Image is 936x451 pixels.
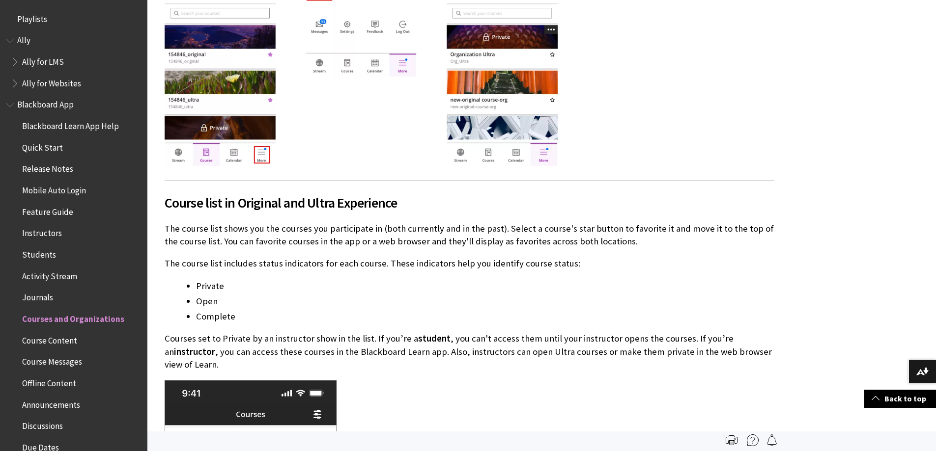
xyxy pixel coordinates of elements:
span: Announcements [22,397,80,410]
span: Feature Guide [22,204,73,217]
span: Course list in Original and Ultra Experience [165,192,774,213]
span: Quick Start [22,139,63,153]
p: The course list includes status indicators for each course. These indicators help you identify co... [165,257,774,270]
span: Instructors [22,225,62,239]
li: Complete [196,310,774,323]
span: Course Messages [22,354,82,367]
nav: Book outline for Anthology Ally Help [6,32,142,92]
span: Blackboard Learn App Help [22,118,119,131]
span: Offline Content [22,375,76,388]
span: Discussions [22,418,63,431]
span: Release Notes [22,161,73,174]
p: Courses set to Private by an instructor show in the list. If you’re a , you can't access them unt... [165,332,774,371]
span: Course Content [22,332,77,345]
p: The course list shows you the courses you participate in (both currently and in the past). Select... [165,222,774,248]
span: Students [22,246,56,260]
span: Playlists [17,11,47,24]
li: Private [196,279,774,293]
span: Mobile Auto Login [22,182,86,195]
span: Blackboard App [17,97,74,110]
span: Journals [22,290,53,303]
img: Follow this page [766,434,778,446]
li: Open [196,294,774,308]
span: Activity Stream [22,268,77,281]
span: Ally [17,32,30,46]
span: Ally for Websites [22,75,81,88]
nav: Book outline for Playlists [6,11,142,27]
span: Ally for LMS [22,53,64,67]
a: Back to top [864,390,936,408]
img: More help [747,434,759,446]
img: Print [726,434,737,446]
span: instructor [174,346,215,357]
span: Courses and Organizations [22,311,124,324]
span: student [418,333,451,344]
